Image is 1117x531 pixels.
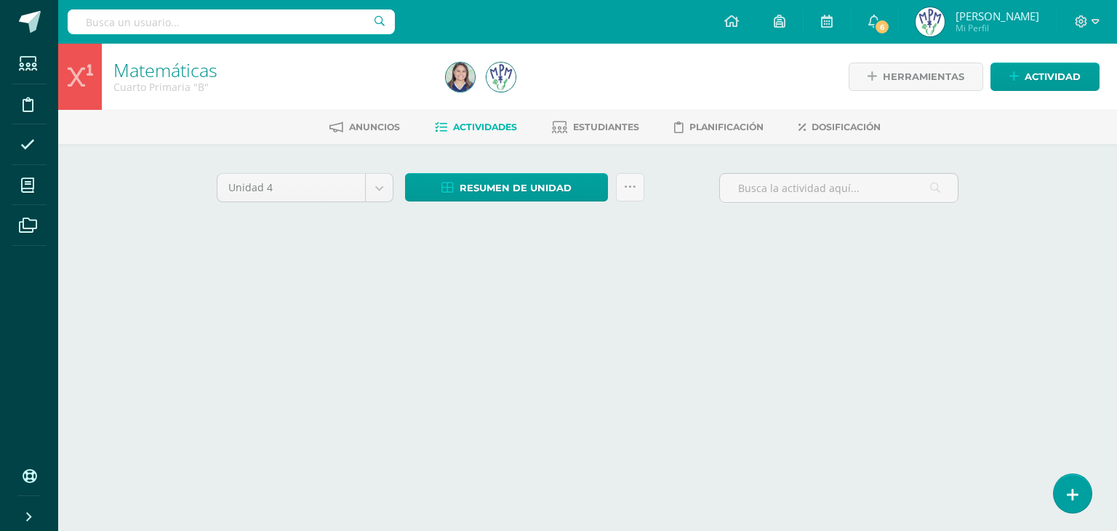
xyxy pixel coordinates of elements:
span: Estudiantes [573,121,639,132]
a: Unidad 4 [217,174,393,201]
span: Actividades [453,121,517,132]
div: Cuarto Primaria 'B' [113,80,428,94]
a: Estudiantes [552,116,639,139]
a: Dosificación [798,116,881,139]
span: 6 [874,19,890,35]
span: Unidad 4 [228,174,354,201]
a: Anuncios [329,116,400,139]
a: Matemáticas [113,57,217,82]
span: Dosificación [812,121,881,132]
input: Busca la actividad aquí... [720,174,958,202]
span: Resumen de unidad [460,175,572,201]
img: 120cd266101af703983fe096e6c875ba.png [446,63,475,92]
a: Resumen de unidad [405,173,608,201]
span: Anuncios [349,121,400,132]
span: [PERSON_NAME] [956,9,1039,23]
span: Actividad [1025,63,1081,90]
a: Planificación [674,116,764,139]
img: 25015d6c49a5a6564cc7757376dc025e.png [487,63,516,92]
a: Actividad [990,63,1100,91]
a: Actividades [435,116,517,139]
h1: Matemáticas [113,60,428,80]
span: Planificación [689,121,764,132]
span: Mi Perfil [956,22,1039,34]
span: Herramientas [883,63,964,90]
input: Busca un usuario... [68,9,395,34]
img: 25015d6c49a5a6564cc7757376dc025e.png [916,7,945,36]
a: Herramientas [849,63,983,91]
